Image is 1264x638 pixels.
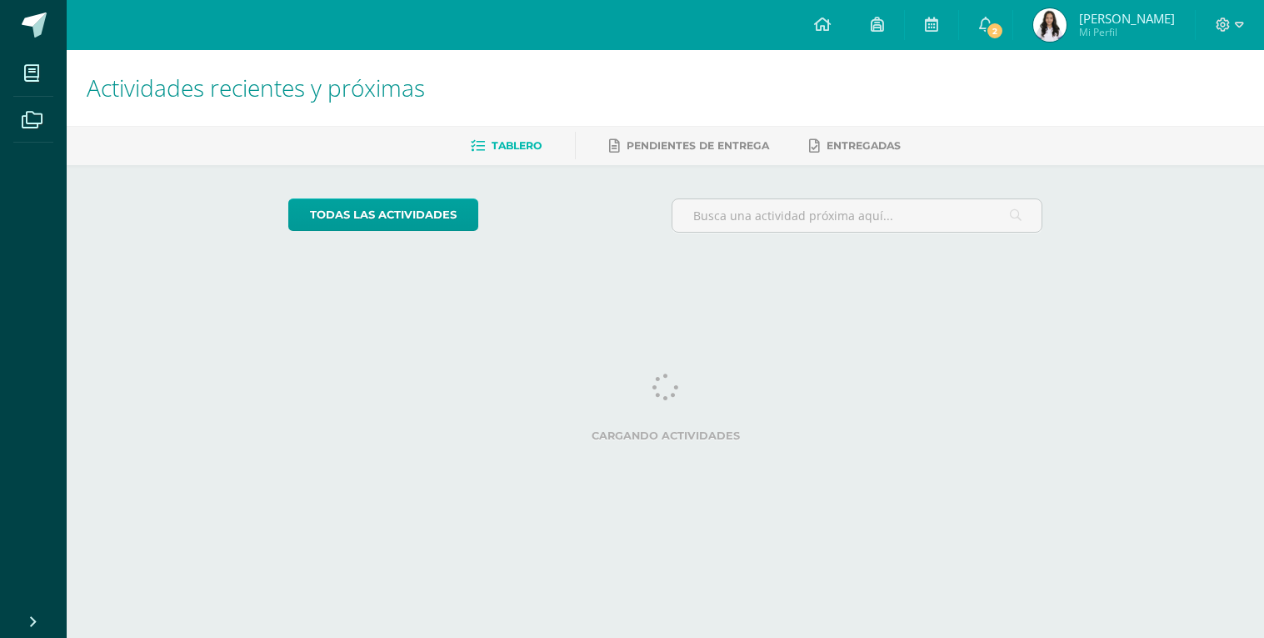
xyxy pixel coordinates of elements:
span: Actividades recientes y próximas [87,72,425,103]
span: Pendientes de entrega [627,139,769,152]
a: Entregadas [809,133,901,159]
a: Pendientes de entrega [609,133,769,159]
span: Entregadas [827,139,901,152]
span: Tablero [492,139,542,152]
a: Tablero [471,133,542,159]
img: eb90c04a9f261e822ae28de23e3ec6bf.png [1033,8,1067,42]
span: Mi Perfil [1079,25,1175,39]
span: [PERSON_NAME] [1079,10,1175,27]
a: todas las Actividades [288,198,478,231]
label: Cargando actividades [288,430,1042,442]
span: 2 [986,22,1004,40]
input: Busca una actividad próxima aquí... [672,199,1042,232]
